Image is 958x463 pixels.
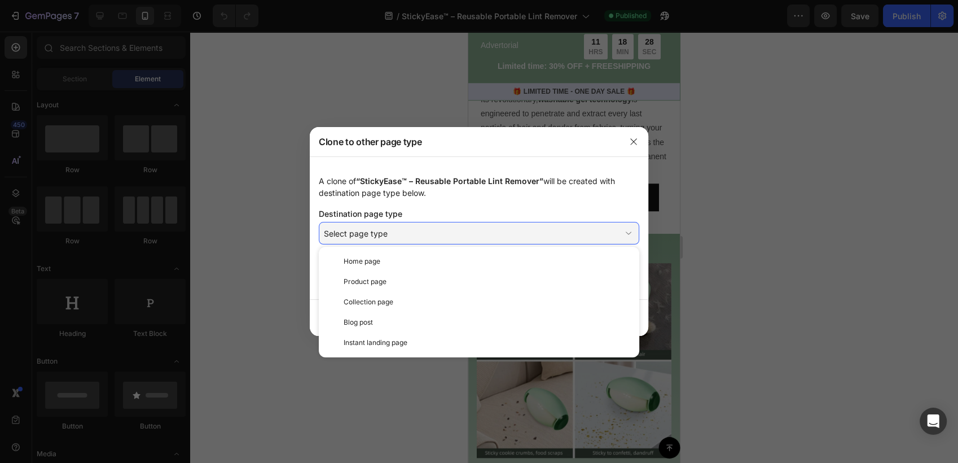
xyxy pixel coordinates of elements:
p: 🎁 LIMITED TIME - ONE DAY SALE 🎁 [1,55,210,65]
p: Yes, I Want to Solve My Allergy Problem! [34,159,177,173]
p: Limited time: 30% OFF + FREESHIPPING [12,29,199,41]
div: 28 [174,5,188,16]
span: Product page [344,277,386,287]
span: Collection page [344,297,393,307]
div: 11 [120,5,134,16]
h2: What People Love [8,202,203,229]
a: Yes, I Want to Solve My Allergy Problem! [21,152,191,180]
p: HRS [120,16,134,25]
span: Blog post [344,317,373,327]
p: Its revolutionary, is engineered to penetrate and extract every last particle of hair and dander ... [12,61,199,146]
p: Advertorial [12,8,103,20]
span: “StickyEase™ – Reusable Portable Lint Remover” [356,176,543,186]
strong: washable gel technology [70,63,164,72]
p: Clone to other page type [319,135,421,148]
div: 18 [148,5,161,16]
p: MIN [148,16,161,25]
span: Instant landing page [344,338,407,348]
div: Destination page type [319,208,639,220]
button: Select page type [319,222,639,244]
div: Open Intercom Messenger [920,408,947,435]
span: Select page type [324,228,388,239]
img: gempages_432750572815254551-a1f86777-657c-4281-bb3f-4e1739c90483.png [8,231,203,426]
div: A clone of will be created with destination page type below. [319,175,639,199]
span: Home page [344,256,380,267]
p: SEC [174,16,188,25]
